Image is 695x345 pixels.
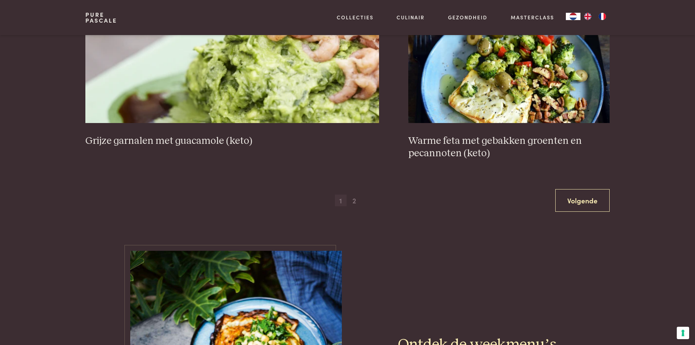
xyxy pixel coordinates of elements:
[85,135,379,147] h3: Grijze garnalen met guacamole (keto)
[595,13,610,20] a: FR
[566,13,610,20] aside: Language selected: Nederlands
[511,14,554,21] a: Masterclass
[348,195,360,206] span: 2
[408,135,610,160] h3: Warme feta met gebakken groenten en pecannoten (keto)
[448,14,487,21] a: Gezondheid
[397,14,425,21] a: Culinair
[566,13,580,20] div: Language
[580,13,610,20] ul: Language list
[85,12,117,23] a: PurePascale
[566,13,580,20] a: NL
[677,327,689,339] button: Uw voorkeuren voor toestemming voor trackingtechnologieën
[337,14,374,21] a: Collecties
[580,13,595,20] a: EN
[335,195,347,206] span: 1
[555,189,610,212] a: Volgende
